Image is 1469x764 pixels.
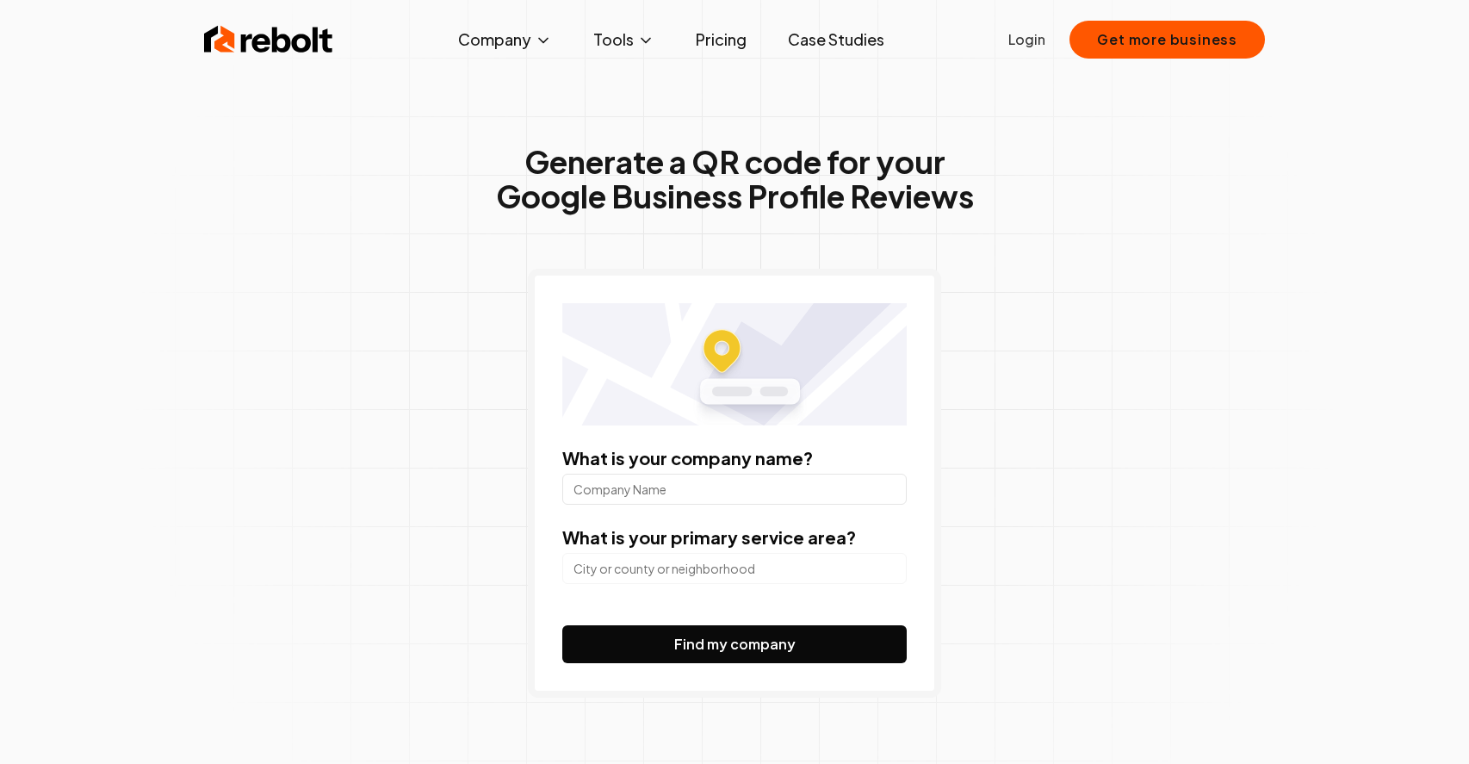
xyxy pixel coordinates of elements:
[562,303,907,425] img: Location map
[1008,29,1045,50] a: Login
[496,145,974,214] h1: Generate a QR code for your Google Business Profile Reviews
[562,625,907,663] button: Find my company
[1069,21,1265,59] button: Get more business
[204,22,333,57] img: Rebolt Logo
[774,22,898,57] a: Case Studies
[562,553,907,584] input: City or county or neighborhood
[580,22,668,57] button: Tools
[682,22,760,57] a: Pricing
[562,474,907,505] input: Company Name
[444,22,566,57] button: Company
[562,526,856,548] label: What is your primary service area?
[562,447,813,469] label: What is your company name?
